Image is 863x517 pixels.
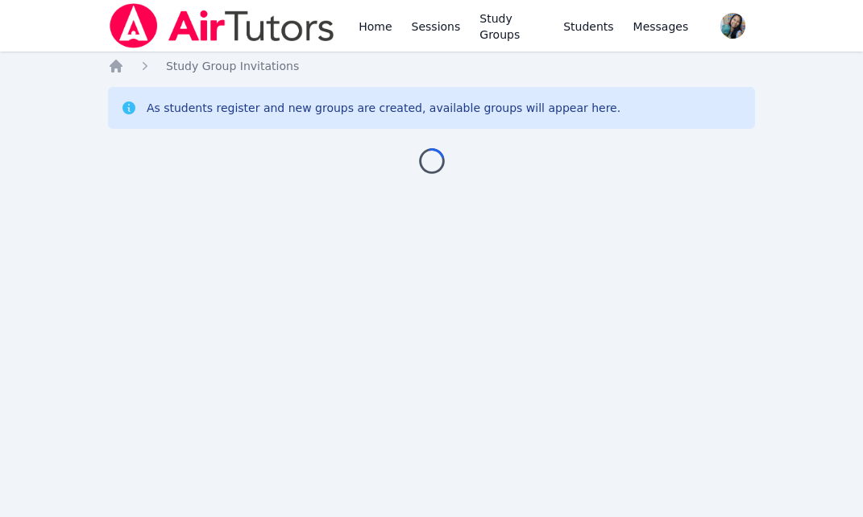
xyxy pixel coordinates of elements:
[147,100,620,116] div: As students register and new groups are created, available groups will appear here.
[166,60,299,72] span: Study Group Invitations
[108,58,755,74] nav: Breadcrumb
[108,3,336,48] img: Air Tutors
[633,19,689,35] span: Messages
[166,58,299,74] a: Study Group Invitations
